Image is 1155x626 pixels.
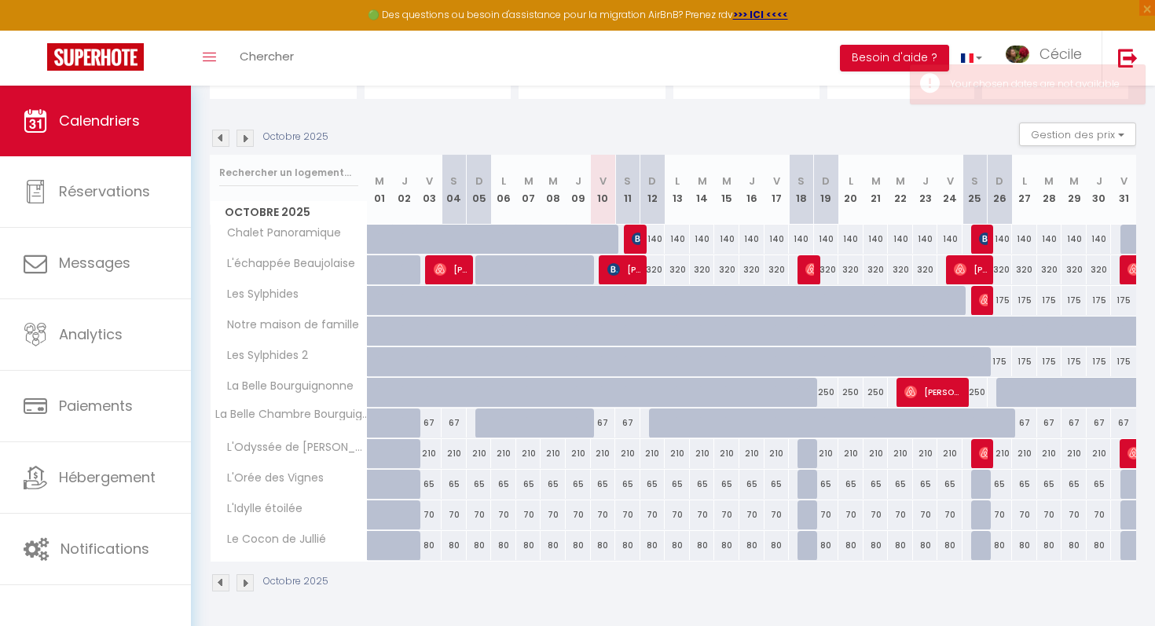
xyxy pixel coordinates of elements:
[263,130,328,145] p: Octobre 2025
[733,8,788,21] a: >>> ICI <<<<
[988,500,1013,529] div: 70
[814,378,839,407] div: 250
[417,439,442,468] div: 210
[1006,46,1029,64] img: ...
[59,396,133,416] span: Paiements
[764,439,790,468] div: 210
[773,174,780,189] abbr: V
[467,155,492,225] th: 05
[434,254,467,284] span: [PERSON_NAME]
[607,254,641,284] span: [PERSON_NAME]
[1061,470,1087,499] div: 65
[59,467,156,487] span: Hébergement
[1037,286,1062,315] div: 175
[988,439,1013,468] div: 210
[442,470,467,499] div: 65
[516,155,541,225] th: 07
[739,155,764,225] th: 16
[863,500,889,529] div: 70
[211,201,367,224] span: Octobre 2025
[814,470,839,499] div: 65
[764,531,790,560] div: 80
[988,347,1013,376] div: 175
[491,500,516,529] div: 70
[213,255,359,273] span: L'échappée Beaujolaise
[591,531,616,560] div: 80
[1044,174,1054,189] abbr: M
[764,255,790,284] div: 320
[213,286,302,303] span: Les Sylphides
[1037,500,1062,529] div: 70
[840,45,949,71] button: Besoin d'aide ?
[888,155,913,225] th: 22
[591,155,616,225] th: 10
[501,174,506,189] abbr: L
[739,255,764,284] div: 320
[1037,408,1062,437] div: 67
[797,174,805,189] abbr: S
[59,181,150,201] span: Réservations
[491,439,516,468] div: 210
[739,225,764,254] div: 140
[213,500,306,518] span: L'Idylle étoilée
[675,174,680,189] abbr: L
[739,470,764,499] div: 65
[698,174,707,189] abbr: M
[690,225,715,254] div: 140
[640,531,665,560] div: 80
[739,531,764,560] div: 80
[59,253,130,273] span: Messages
[541,500,566,529] div: 70
[988,470,1013,499] div: 65
[417,531,442,560] div: 80
[1087,439,1112,468] div: 210
[838,500,863,529] div: 70
[1012,439,1037,468] div: 210
[213,439,370,456] span: L'Odyssée de [PERSON_NAME]
[59,324,123,344] span: Analytics
[228,31,306,86] a: Chercher
[640,255,665,284] div: 320
[213,470,328,487] span: L'Orée des Vignes
[491,155,516,225] th: 06
[690,500,715,529] div: 70
[814,255,839,284] div: 320
[814,439,839,468] div: 210
[1061,439,1087,468] div: 210
[599,174,607,189] abbr: V
[1111,408,1136,437] div: 67
[566,531,591,560] div: 80
[665,500,690,529] div: 70
[913,225,938,254] div: 140
[871,174,881,189] abbr: M
[947,174,954,189] abbr: V
[913,155,938,225] th: 23
[615,470,640,499] div: 65
[60,539,149,558] span: Notifications
[690,470,715,499] div: 65
[442,439,467,468] div: 210
[1012,347,1037,376] div: 175
[1111,347,1136,376] div: 175
[665,531,690,560] div: 80
[417,500,442,529] div: 70
[1118,48,1138,68] img: logout
[566,155,591,225] th: 09
[1012,500,1037,529] div: 70
[263,574,328,589] p: Octobre 2025
[1096,174,1102,189] abbr: J
[1087,531,1112,560] div: 80
[516,439,541,468] div: 210
[640,155,665,225] th: 12
[838,225,863,254] div: 140
[541,439,566,468] div: 210
[1019,123,1136,146] button: Gestion des prix
[591,408,616,437] div: 67
[913,439,938,468] div: 210
[47,43,144,71] img: Super Booking
[937,470,962,499] div: 65
[240,48,294,64] span: Chercher
[714,255,739,284] div: 320
[962,378,988,407] div: 250
[392,155,417,225] th: 02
